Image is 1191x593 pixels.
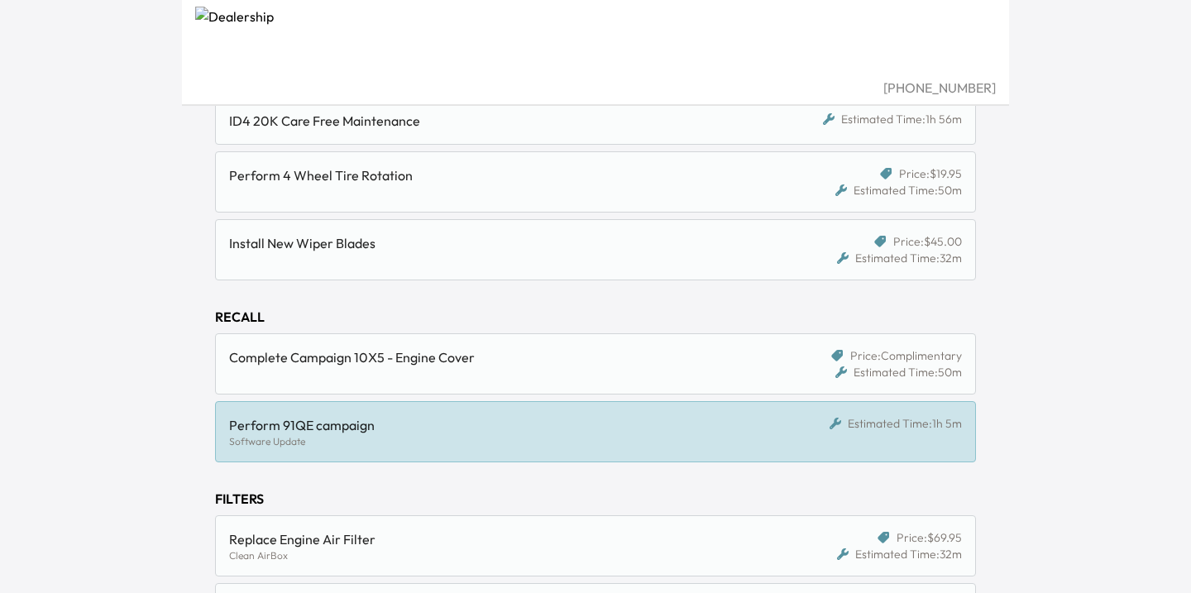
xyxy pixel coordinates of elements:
[837,250,962,266] div: Estimated Time: 32m
[229,415,766,435] div: Perform 91QE campaign
[229,549,766,562] div: Clean AirBox
[899,165,962,182] span: Price: $19.95
[229,233,766,253] div: Install New Wiper Blades
[229,165,766,185] div: Perform 4 Wheel Tire Rotation
[229,529,766,549] div: Replace Engine Air Filter
[837,546,962,562] div: Estimated Time: 32m
[830,415,962,432] div: Estimated Time: 1h 5m
[215,489,976,509] div: FILTERS
[835,364,962,380] div: Estimated Time: 50m
[897,529,962,546] span: Price: $69.95
[229,435,766,448] div: Software Update
[835,182,962,198] div: Estimated Time: 50m
[195,78,996,98] div: [PHONE_NUMBER]
[229,347,766,367] div: Complete Campaign 10X5 - Engine Cover
[893,233,962,250] span: Price: $45.00
[215,307,976,327] div: RECALL
[823,111,962,127] div: Estimated Time: 1h 56m
[229,111,766,131] div: ID4 20K Care Free Maintenance
[195,7,996,78] img: Dealership
[850,347,962,364] span: Price: Complimentary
